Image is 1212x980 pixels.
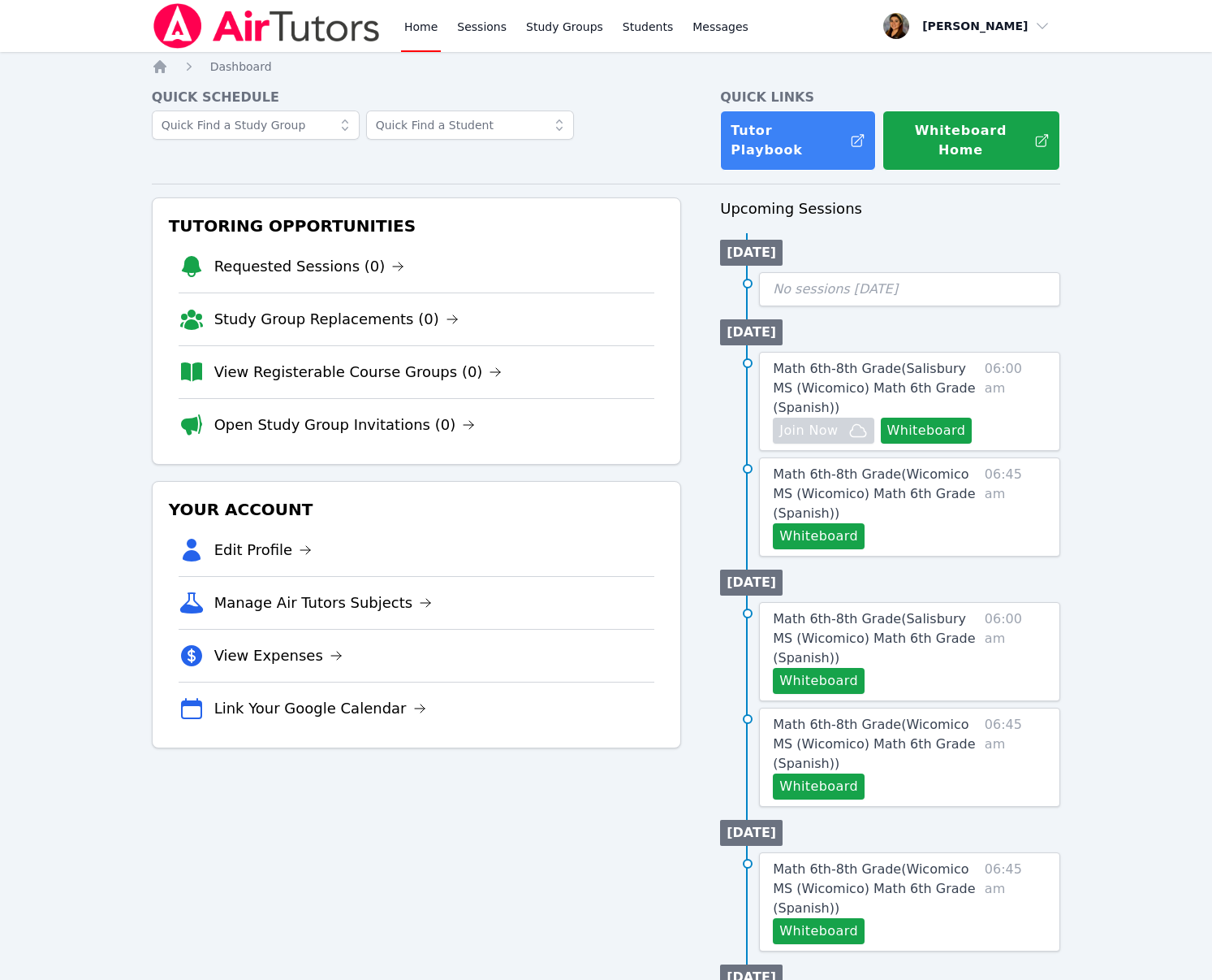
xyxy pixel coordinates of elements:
[214,539,313,562] a: Edit Profile
[152,88,682,107] h4: Quick Schedule
[720,88,1060,107] h4: Quick Links
[773,774,865,800] button: Whiteboard
[773,668,865,694] button: Whiteboard
[720,240,783,266] li: [DATE]
[773,361,975,415] span: Math 6th-8th Grade ( Salisbury MS (Wicomico) Math 6th Grade (Spanish) )
[720,111,876,171] a: Tutor Playbook
[773,860,978,918] a: Math 6th-8th Grade(Wicomico MS (Wicomico) Math 6th Grade (Spanish))
[773,609,978,668] a: Math 6th-8th Grade(Salisbury MS (Wicomico) Math 6th Grade (Spanish))
[773,523,865,549] button: Whiteboard
[720,570,783,596] li: [DATE]
[773,918,865,944] button: Whiteboard
[881,418,973,444] button: Whiteboard
[773,359,978,418] a: Math 6th-8th Grade(Salisbury MS (Wicomico) Math 6th Grade (Spanish))
[985,609,1047,694] span: 06:00 am
[720,820,783,846] li: [DATE]
[166,495,668,524] h3: Your Account
[214,255,405,278] a: Requested Sessions (0)
[773,418,873,444] button: Join Now
[692,19,748,35] span: Messages
[152,3,382,49] img: Air Tutors
[214,414,476,436] a: Open Study Group Invitations (0)
[985,465,1047,549] span: 06:45 am
[985,860,1047,944] span: 06:45 am
[366,111,574,140] input: Quick Find a Student
[773,281,898,297] span: No sessions [DATE]
[882,111,1060,171] button: Whiteboard Home
[214,697,426,720] a: Link Your Google Calendar
[214,361,502,384] a: View Registerable Course Groups (0)
[720,197,1060,220] h3: Upcoming Sessions
[214,592,433,614] a: Manage Air Tutors Subjects
[985,359,1047,444] span: 06:00 am
[773,861,975,916] span: Math 6th-8th Grade ( Wicomico MS (Wicomico) Math 6th Grade (Spanish) )
[166,211,668,241] h3: Tutoring Opportunities
[779,421,838,440] span: Join Now
[773,466,975,521] span: Math 6th-8th Grade ( Wicomico MS (Wicomico) Math 6th Grade (Spanish) )
[773,465,978,523] a: Math 6th-8th Grade(Wicomico MS (Wicomico) Math 6th Grade (Spanish))
[210,59,272,75] a: Dashboard
[985,715,1047,800] span: 06:45 am
[214,308,459,331] a: Study Group Replacements (0)
[214,644,343,667] a: View Expenses
[720,319,783,345] li: [DATE]
[152,111,360,140] input: Quick Find a Study Group
[210,60,272,73] span: Dashboard
[773,717,975,771] span: Math 6th-8th Grade ( Wicomico MS (Wicomico) Math 6th Grade (Spanish) )
[773,611,975,666] span: Math 6th-8th Grade ( Salisbury MS (Wicomico) Math 6th Grade (Spanish) )
[152,59,1061,75] nav: Breadcrumb
[773,715,978,774] a: Math 6th-8th Grade(Wicomico MS (Wicomico) Math 6th Grade (Spanish))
